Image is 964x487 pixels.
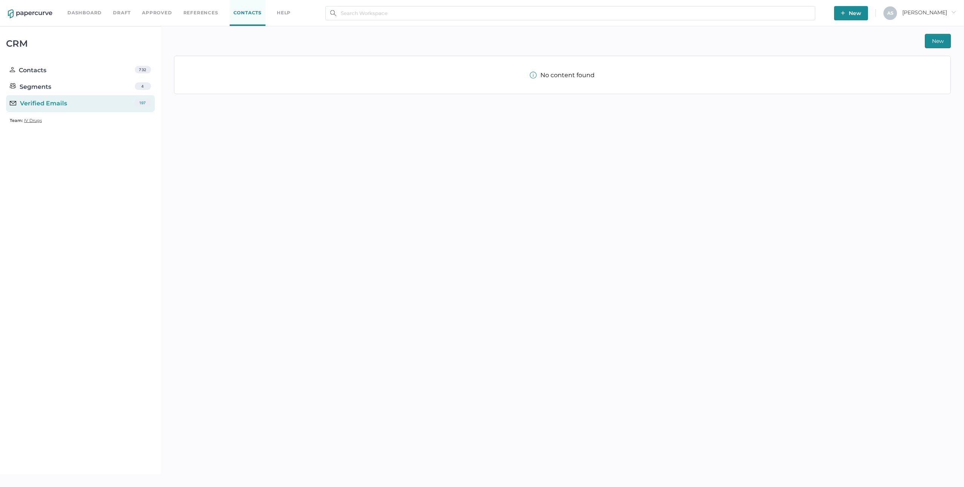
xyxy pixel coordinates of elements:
img: segments.b9481e3d.svg [10,83,16,89]
span: New [932,34,944,48]
div: help [277,9,291,17]
div: CRM [6,40,155,47]
span: [PERSON_NAME] [902,9,956,16]
span: New [841,6,861,20]
div: 732 [135,66,151,73]
img: papercurve-logo-colour.7244d18c.svg [8,9,52,18]
a: Team: IV Drugs [10,116,42,125]
div: Segments [10,82,51,91]
a: References [183,9,218,17]
a: Dashboard [67,9,102,17]
button: New [925,34,951,48]
img: email-icon-black.c777dcea.svg [10,101,16,105]
div: 4 [135,82,151,90]
div: Verified Emails [10,99,67,108]
a: Approved [142,9,172,17]
img: info-tooltip-active.a952ecf1.svg [530,72,537,79]
a: Draft [113,9,131,17]
div: Contacts [10,66,46,75]
div: No content found [530,72,595,79]
button: New [834,6,868,20]
img: search.bf03fe8b.svg [330,10,336,16]
input: Search Workspace [325,6,815,20]
i: arrow_right [951,9,956,15]
img: person.20a629c4.svg [10,67,15,72]
span: IV Drugs [24,118,42,123]
div: 197 [135,99,151,107]
img: plus-white.e19ec114.svg [841,11,845,15]
span: A S [887,10,894,16]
